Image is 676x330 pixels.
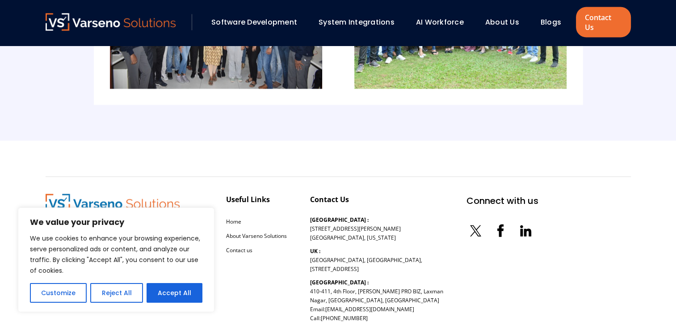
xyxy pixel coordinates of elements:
[226,194,270,205] div: Useful Links
[30,217,202,228] p: We value your privacy
[46,194,180,212] img: Varseno Solutions – Product Engineering & IT Services
[314,15,407,30] div: System Integrations
[226,246,252,254] a: Contact us
[310,247,422,274] p: [GEOGRAPHIC_DATA], [GEOGRAPHIC_DATA], [STREET_ADDRESS]
[536,15,574,30] div: Blogs
[325,305,414,313] a: [EMAIL_ADDRESS][DOMAIN_NAME]
[30,283,87,303] button: Customize
[30,233,202,276] p: We use cookies to enhance your browsing experience, serve personalized ads or content, and analyz...
[485,17,519,27] a: About Us
[541,17,561,27] a: Blogs
[310,247,320,255] b: UK :
[481,15,532,30] div: About Us
[211,17,297,27] a: Software Development
[226,218,241,225] a: Home
[310,279,369,286] b: [GEOGRAPHIC_DATA] :
[310,278,443,323] p: 410-411, 4th Floor, [PERSON_NAME] PRO BIZ, Laxman Nagar, [GEOGRAPHIC_DATA], [GEOGRAPHIC_DATA] Ema...
[147,283,202,303] button: Accept All
[46,13,176,31] img: Varseno Solutions – Product Engineering & IT Services
[321,314,368,322] a: [PHONE_NUMBER]
[310,216,369,224] b: [GEOGRAPHIC_DATA] :
[416,17,464,27] a: AI Workforce
[310,216,401,242] p: [STREET_ADDRESS][PERSON_NAME] [GEOGRAPHIC_DATA], [US_STATE]
[226,232,287,240] a: About Varseno Solutions
[319,17,395,27] a: System Integrations
[411,15,476,30] div: AI Workforce
[466,194,538,207] div: Connect with us
[90,283,143,303] button: Reject All
[310,194,349,205] div: Contact Us
[207,15,310,30] div: Software Development
[576,7,630,38] a: Contact Us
